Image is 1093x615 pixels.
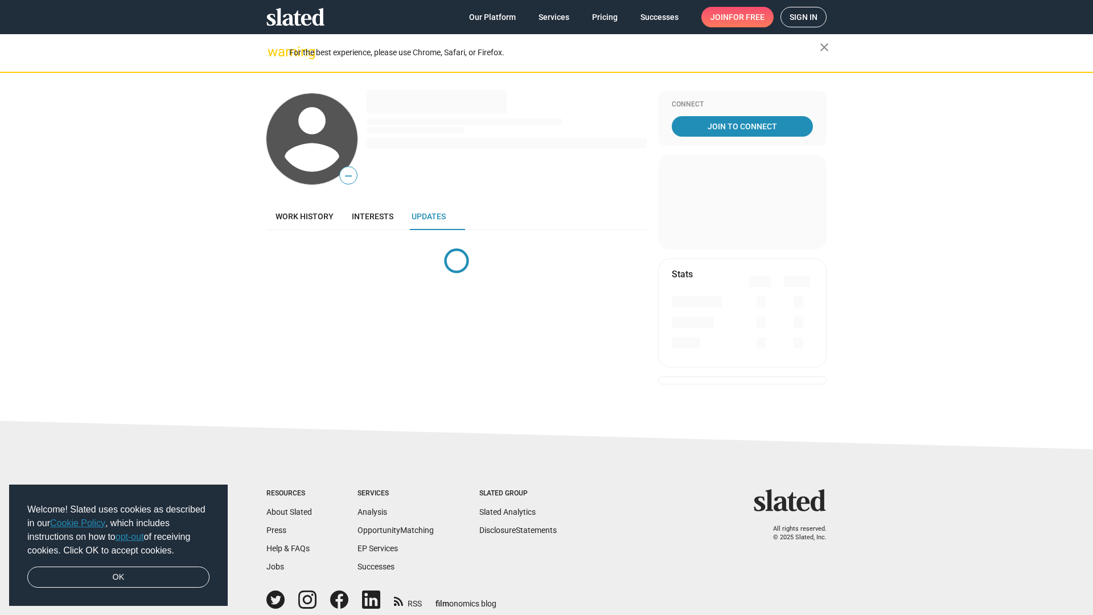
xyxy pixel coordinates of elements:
a: DisclosureStatements [479,526,557,535]
span: for free [729,7,765,27]
a: Slated Analytics [479,507,536,516]
a: Joinfor free [701,7,774,27]
a: Cookie Policy [50,518,105,528]
span: Successes [640,7,679,27]
div: cookieconsent [9,485,228,606]
span: Welcome! Slated uses cookies as described in our , which includes instructions on how to of recei... [27,503,209,557]
a: Updates [402,203,455,230]
a: opt-out [116,532,144,542]
a: Successes [358,562,395,571]
a: Pricing [583,7,627,27]
a: dismiss cookie message [27,567,209,588]
div: Connect [672,100,813,109]
p: All rights reserved. © 2025 Slated, Inc. [761,525,827,542]
a: Help & FAQs [266,544,310,553]
span: — [340,169,357,183]
a: OpportunityMatching [358,526,434,535]
a: Interests [343,203,402,230]
mat-icon: warning [268,45,281,59]
div: Services [358,489,434,498]
mat-icon: close [817,40,831,54]
a: Work history [266,203,343,230]
span: Work history [276,212,334,221]
a: About Slated [266,507,312,516]
a: EP Services [358,544,398,553]
a: Sign in [780,7,827,27]
a: Press [266,526,286,535]
span: Pricing [592,7,618,27]
span: Services [539,7,569,27]
span: Interests [352,212,393,221]
a: RSS [394,592,422,609]
span: Sign in [790,7,817,27]
span: Join [710,7,765,27]
a: Our Platform [460,7,525,27]
a: Join To Connect [672,116,813,137]
mat-card-title: Stats [672,268,693,280]
div: Resources [266,489,312,498]
a: Jobs [266,562,284,571]
a: Successes [631,7,688,27]
a: Analysis [358,507,387,516]
span: Updates [412,212,446,221]
div: For the best experience, please use Chrome, Safari, or Firefox. [289,45,820,60]
div: Slated Group [479,489,557,498]
a: filmonomics blog [435,589,496,609]
span: Our Platform [469,7,516,27]
span: Join To Connect [674,116,811,137]
span: film [435,599,449,608]
a: Services [529,7,578,27]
